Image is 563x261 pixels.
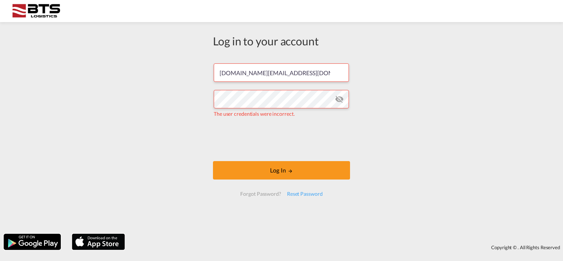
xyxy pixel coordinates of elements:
[129,241,563,254] div: Copyright © . All Rights Reserved
[214,111,294,117] span: The user credentials were incorrect.
[214,63,349,82] input: Enter email/phone number
[335,95,344,104] md-icon: icon-eye-off
[3,233,62,251] img: google.png
[71,233,126,251] img: apple.png
[284,187,326,201] div: Reset Password
[237,187,284,201] div: Forgot Password?
[11,3,61,20] img: cdcc71d0be7811ed9adfbf939d2aa0e8.png
[213,33,350,49] div: Log in to your account
[225,125,338,154] iframe: reCAPTCHA
[213,161,350,180] button: LOGIN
